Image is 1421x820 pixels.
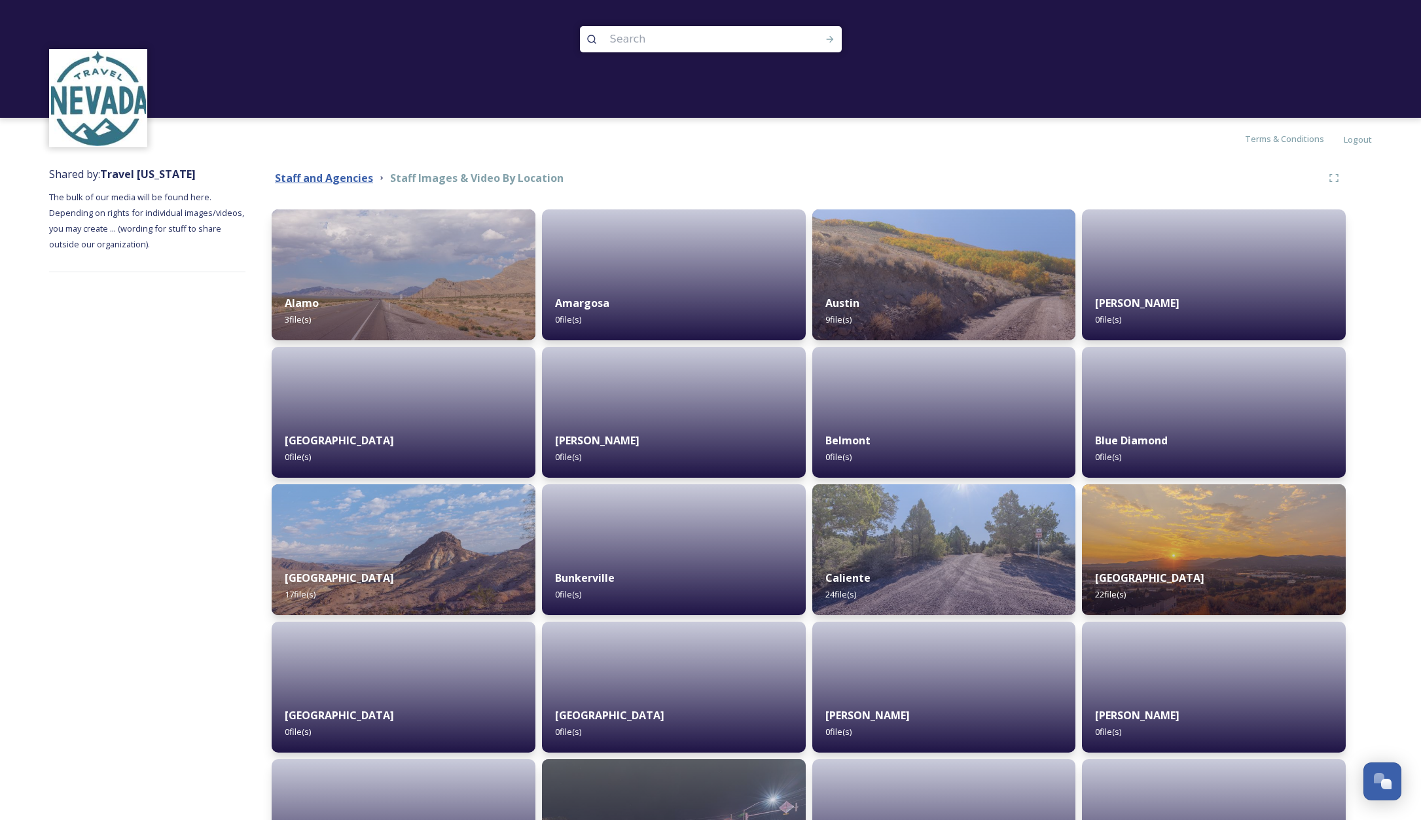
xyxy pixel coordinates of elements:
[1245,131,1344,147] a: Terms & Conditions
[285,313,311,325] span: 3 file(s)
[51,51,146,146] img: download.jpeg
[1344,134,1372,145] span: Logout
[1095,451,1121,463] span: 0 file(s)
[825,588,856,600] span: 24 file(s)
[285,708,394,722] strong: [GEOGRAPHIC_DATA]
[285,726,311,738] span: 0 file(s)
[1095,708,1179,722] strong: [PERSON_NAME]
[555,451,581,463] span: 0 file(s)
[1095,313,1121,325] span: 0 file(s)
[285,588,315,600] span: 17 file(s)
[825,433,871,448] strong: Belmont
[1095,571,1204,585] strong: [GEOGRAPHIC_DATA]
[285,571,394,585] strong: [GEOGRAPHIC_DATA]
[825,571,871,585] strong: Caliente
[1095,588,1126,600] span: 22 file(s)
[1245,133,1324,145] span: Terms & Conditions
[555,571,615,585] strong: Bunkerville
[49,167,196,181] span: Shared by:
[285,451,311,463] span: 0 file(s)
[1095,726,1121,738] span: 0 file(s)
[555,313,581,325] span: 0 file(s)
[555,726,581,738] span: 0 file(s)
[1095,296,1179,310] strong: [PERSON_NAME]
[555,708,664,722] strong: [GEOGRAPHIC_DATA]
[1095,433,1168,448] strong: Blue Diamond
[825,726,852,738] span: 0 file(s)
[272,209,535,340] img: 29b8ca81-0926-4e8b-9604-b879d9b1481a.jpg
[825,708,910,722] strong: [PERSON_NAME]
[555,433,639,448] strong: [PERSON_NAME]
[275,171,373,185] strong: Staff and Agencies
[285,296,319,310] strong: Alamo
[825,296,859,310] strong: Austin
[1363,762,1401,800] button: Open Chat
[812,209,1076,340] img: 5c2fb447-49d3-46d5-bd73-316dda6e18bd.jpg
[272,484,535,615] img: 6300d4da-9be3-46cd-866a-3b4964f8e219.jpg
[555,588,581,600] span: 0 file(s)
[285,433,394,448] strong: [GEOGRAPHIC_DATA]
[555,296,609,310] strong: Amargosa
[390,171,564,185] strong: Staff Images & Video By Location
[100,167,196,181] strong: Travel [US_STATE]
[603,25,783,54] input: Search
[812,484,1076,615] img: eca22372-9de1-4674-8605-4afa1c1e1d65.jpg
[825,313,852,325] span: 9 file(s)
[49,191,246,250] span: The bulk of our media will be found here. Depending on rights for individual images/videos, you m...
[1082,484,1346,615] img: e5cb5a12-9eec-4bcb-9d7a-4ac6a43d6a30.jpg
[825,451,852,463] span: 0 file(s)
